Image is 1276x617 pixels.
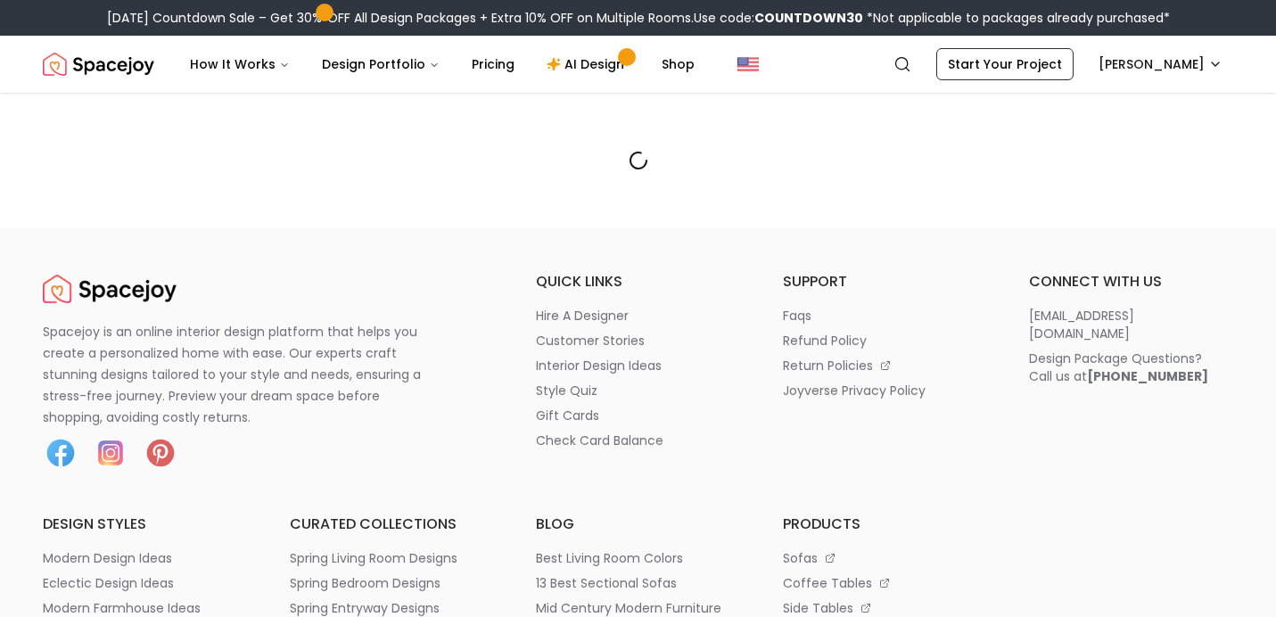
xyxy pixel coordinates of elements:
[143,435,178,471] img: Pinterest icon
[783,574,872,592] p: coffee tables
[536,407,599,424] p: gift cards
[43,435,78,471] img: Facebook icon
[783,382,987,399] a: joyverse privacy policy
[863,9,1170,27] span: *Not applicable to packages already purchased*
[536,357,740,374] a: interior design ideas
[536,574,740,592] a: 13 best sectional sofas
[1088,48,1233,80] button: [PERSON_NAME]
[532,46,644,82] a: AI Design
[43,599,201,617] p: modern farmhouse ideas
[536,407,740,424] a: gift cards
[43,271,177,307] a: Spacejoy
[936,48,1074,80] a: Start Your Project
[783,271,987,292] h6: support
[1029,350,1233,385] a: Design Package Questions?Call us at[PHONE_NUMBER]
[694,9,863,27] span: Use code:
[783,382,926,399] p: joyverse privacy policy
[290,549,494,567] a: spring living room designs
[290,549,457,567] p: spring living room designs
[457,46,529,82] a: Pricing
[93,435,128,471] img: Instagram icon
[107,9,1170,27] div: [DATE] Countdown Sale – Get 30% OFF All Design Packages + Extra 10% OFF on Multiple Rooms.
[290,574,440,592] p: spring bedroom designs
[783,332,987,350] a: refund policy
[43,574,247,592] a: eclectic design ideas
[43,574,174,592] p: eclectic design ideas
[176,46,709,82] nav: Main
[783,357,873,374] p: return policies
[536,382,597,399] p: style quiz
[43,46,154,82] img: Spacejoy Logo
[536,549,740,567] a: best living room colors
[536,432,740,449] a: check card balance
[783,307,811,325] p: faqs
[783,332,867,350] p: refund policy
[783,514,987,535] h6: products
[43,46,154,82] a: Spacejoy
[536,382,740,399] a: style quiz
[43,549,247,567] a: modern design ideas
[290,599,440,617] p: spring entryway designs
[43,599,247,617] a: modern farmhouse ideas
[290,514,494,535] h6: curated collections
[1029,350,1208,385] div: Design Package Questions? Call us at
[647,46,709,82] a: Shop
[1087,367,1208,385] b: [PHONE_NUMBER]
[536,599,721,617] p: mid century modern furniture
[290,599,494,617] a: spring entryway designs
[43,549,172,567] p: modern design ideas
[783,574,987,592] a: coffee tables
[536,307,629,325] p: hire a designer
[783,307,987,325] a: faqs
[1029,307,1233,342] a: [EMAIL_ADDRESS][DOMAIN_NAME]
[536,514,740,535] h6: blog
[737,53,759,75] img: United States
[43,514,247,535] h6: design styles
[783,549,818,567] p: sofas
[783,549,987,567] a: sofas
[536,574,677,592] p: 13 best sectional sofas
[43,321,442,428] p: Spacejoy is an online interior design platform that helps you create a personalized home with eas...
[176,46,304,82] button: How It Works
[783,599,987,617] a: side tables
[1029,271,1233,292] h6: connect with us
[536,332,645,350] p: customer stories
[290,574,494,592] a: spring bedroom designs
[536,271,740,292] h6: quick links
[536,599,740,617] a: mid century modern furniture
[536,332,740,350] a: customer stories
[43,271,177,307] img: Spacejoy Logo
[536,549,683,567] p: best living room colors
[536,432,663,449] p: check card balance
[536,357,662,374] p: interior design ideas
[43,36,1233,93] nav: Global
[308,46,454,82] button: Design Portfolio
[783,357,987,374] a: return policies
[754,9,863,27] b: COUNTDOWN30
[536,307,740,325] a: hire a designer
[783,599,853,617] p: side tables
